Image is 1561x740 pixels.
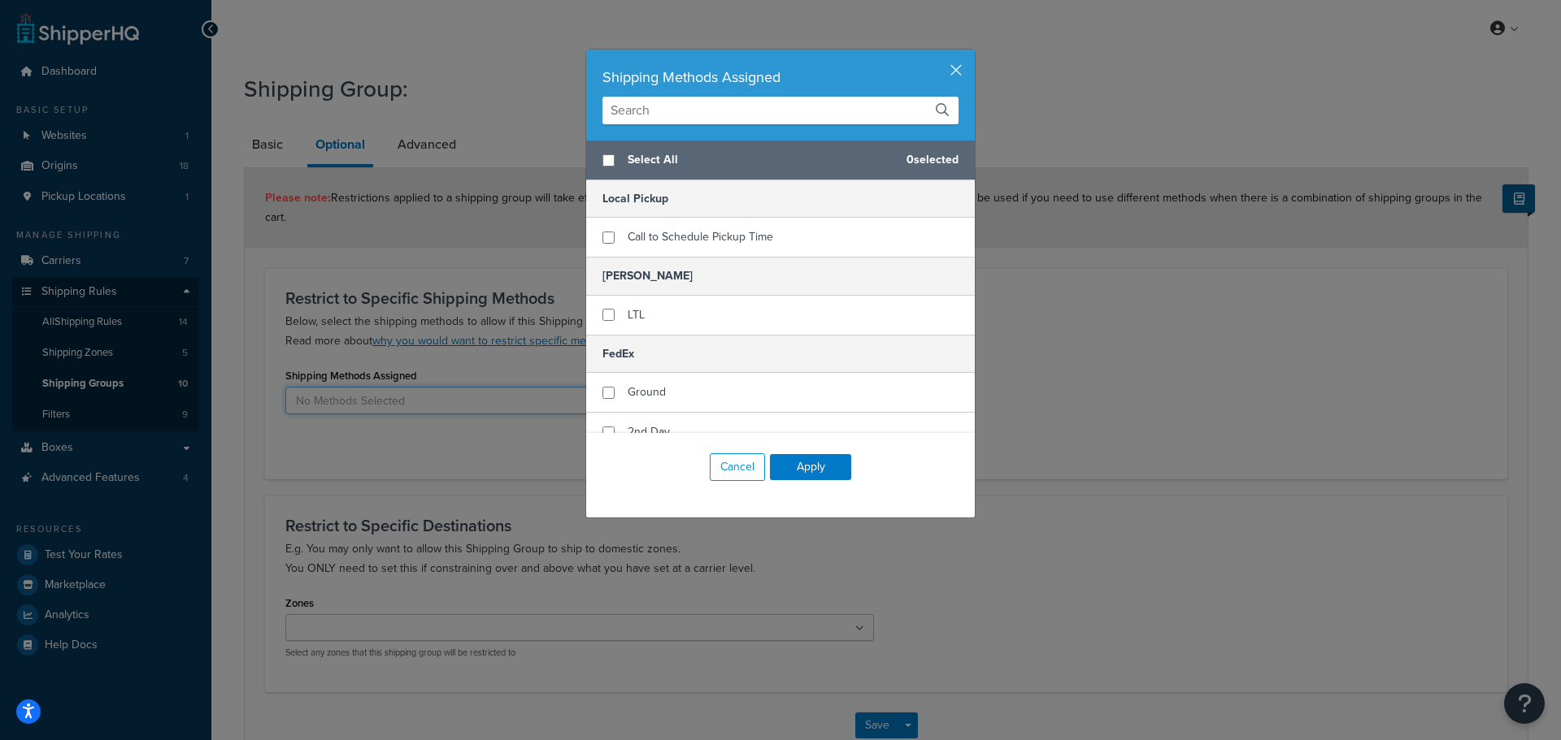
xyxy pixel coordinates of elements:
span: Ground [628,383,666,400]
h5: Local Pickup [586,180,975,218]
div: Shipping Methods Assigned [602,66,959,89]
button: Apply [770,454,851,480]
span: 2nd Day [628,423,670,440]
h5: [PERSON_NAME] [586,257,975,295]
button: Cancel [710,453,765,481]
span: LTL [628,306,645,323]
div: 0 selected [586,141,975,180]
h5: FedEx [586,335,975,373]
span: Select All [628,149,894,171]
span: Call to Schedule Pickup Time [628,228,773,245]
input: Search [602,97,959,124]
